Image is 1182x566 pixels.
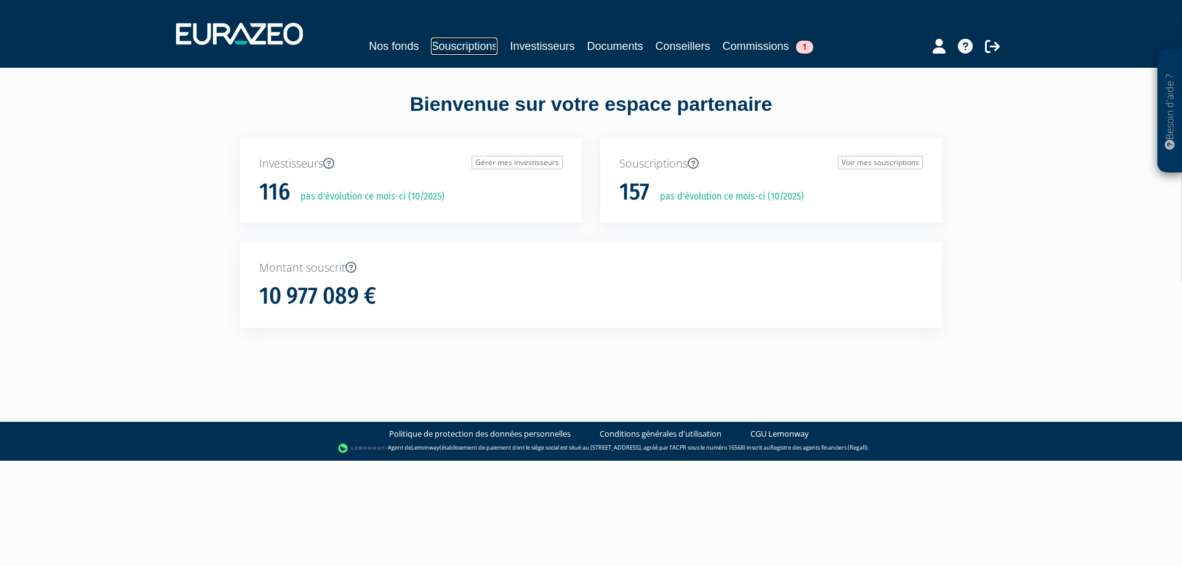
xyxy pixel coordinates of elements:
a: Investisseurs [510,38,574,55]
p: pas d'évolution ce mois-ci (10/2025) [292,190,444,204]
a: Conseillers [656,38,710,55]
a: Documents [587,38,643,55]
p: Souscriptions [619,156,923,172]
p: Besoin d'aide ? [1163,56,1177,167]
p: pas d'évolution ce mois-ci (10/2025) [651,190,804,204]
h1: 116 [259,179,290,205]
a: Commissions1 [723,38,813,55]
a: CGU Lemonway [750,428,809,440]
h1: 10 977 089 € [259,283,376,309]
a: Lemonway [411,443,440,451]
img: 1732889491-logotype_eurazeo_blanc_rvb.png [176,23,303,45]
div: - Agent de (établissement de paiement dont le siège social est situé au [STREET_ADDRESS], agréé p... [12,442,1170,455]
a: Souscriptions [431,38,497,55]
a: Politique de protection des données personnelles [389,428,571,440]
img: logo-lemonway.png [338,442,385,455]
a: Gérer mes investisseurs [472,156,563,169]
a: Nos fonds [369,38,419,55]
h1: 157 [619,179,649,205]
span: 1 [796,41,813,54]
a: Voir mes souscriptions [838,156,923,169]
a: Registre des agents financiers (Regafi) [770,443,867,451]
a: Conditions générales d'utilisation [600,428,722,440]
p: Montant souscrit [259,260,923,276]
div: Bienvenue sur votre espace partenaire [231,91,951,139]
p: Investisseurs [259,156,563,172]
